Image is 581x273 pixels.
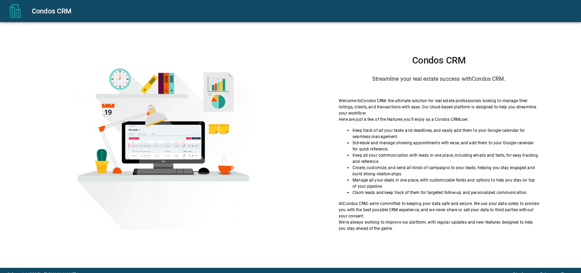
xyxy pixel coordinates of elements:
[353,177,539,189] p: Manage all your deals in one place, with customizable fields and options to help you stay on top ...
[353,127,539,140] p: Keep track of all your tasks and deadlines, and easily add them to your Google calendar for seaml...
[353,152,539,165] p: Keep all your communication with leads in one place, including emails and texts, for easy trackin...
[339,55,539,66] h1: Condos CRM
[339,74,539,84] h6: Streamline your real estate success with Condos CRM .
[339,98,539,116] p: Welcome to Condos CRM - the ultimate solution for real estate professionals looking to manage the...
[353,140,539,152] p: Schedule and manage showing appointments with ease, and add them to your Google calendar for quic...
[353,189,539,196] p: Claim leads and keep track of them for targeted follow-up and personalized communication.
[339,201,539,219] p: At Condos CRM , we're committed to keeping your data safe and secure. We use your data solely to ...
[353,165,539,177] p: Create, customize, and send all kinds of campaigns to your leads, helping you stay engaged and bu...
[339,116,539,123] p: Here are just a few of the features you'll enjoy as a Condos CRM user:
[339,219,539,232] p: We're always working to improve our platform, with regular updates and new features designed to h...
[32,6,573,17] div: Condos CRM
